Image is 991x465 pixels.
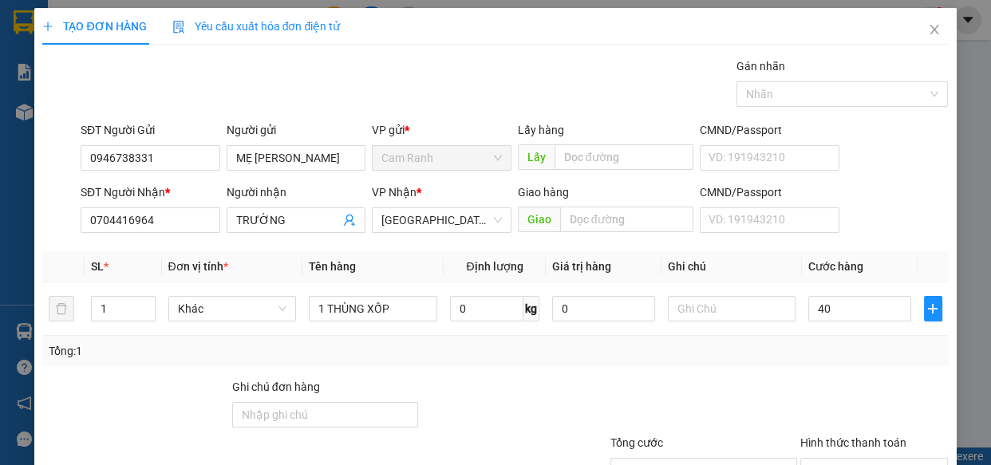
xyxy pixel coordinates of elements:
input: Ghi chú đơn hàng [232,402,418,428]
span: Lấy hàng [518,124,564,136]
label: Ghi chú đơn hàng [232,380,320,393]
span: close [928,23,941,36]
img: logo.jpg [173,20,211,58]
img: icon [172,21,185,33]
span: TẠO ĐƠN HÀNG [42,20,146,33]
span: VP Nhận [372,186,417,199]
input: Ghi Chú [668,296,796,321]
div: SĐT Người Nhận [81,183,220,201]
span: Yêu cầu xuất hóa đơn điện tử [172,20,341,33]
input: VD: Bàn, Ghế [309,296,437,321]
b: [DOMAIN_NAME] [134,61,219,73]
span: Lấy [518,144,555,170]
div: CMND/Passport [700,183,839,201]
b: [PERSON_NAME] - Gửi khách hàng [98,23,159,153]
div: CMND/Passport [700,121,839,139]
span: Cam Ranh [381,146,502,170]
span: Tên hàng [309,260,356,273]
span: user-add [343,214,356,227]
label: Gán nhãn [736,60,785,73]
span: Sài Gòn [381,208,502,232]
span: SL [91,260,104,273]
th: Ghi chú [661,251,803,282]
span: Giá trị hàng [552,260,611,273]
span: Tổng cước [610,436,663,449]
span: Giao hàng [518,186,569,199]
div: VP gửi [372,121,511,139]
div: Tổng: 1 [49,342,384,360]
span: Cước hàng [808,260,863,273]
input: Dọc đường [560,207,693,232]
span: kg [523,296,539,321]
div: SĐT Người Gửi [81,121,220,139]
span: plus [925,302,942,315]
div: Người nhận [227,183,366,201]
div: Người gửi [227,121,366,139]
b: [PERSON_NAME] - [PERSON_NAME] [20,103,90,261]
span: plus [42,21,53,32]
li: (c) 2017 [134,76,219,96]
span: Định lượng [466,260,523,273]
button: delete [49,296,74,321]
span: Giao [518,207,560,232]
input: 0 [552,296,655,321]
input: Dọc đường [555,144,693,170]
span: Đơn vị tính [168,260,228,273]
button: Close [912,8,957,53]
button: plus [924,296,942,321]
label: Hình thức thanh toán [800,436,906,449]
span: Khác [178,297,287,321]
